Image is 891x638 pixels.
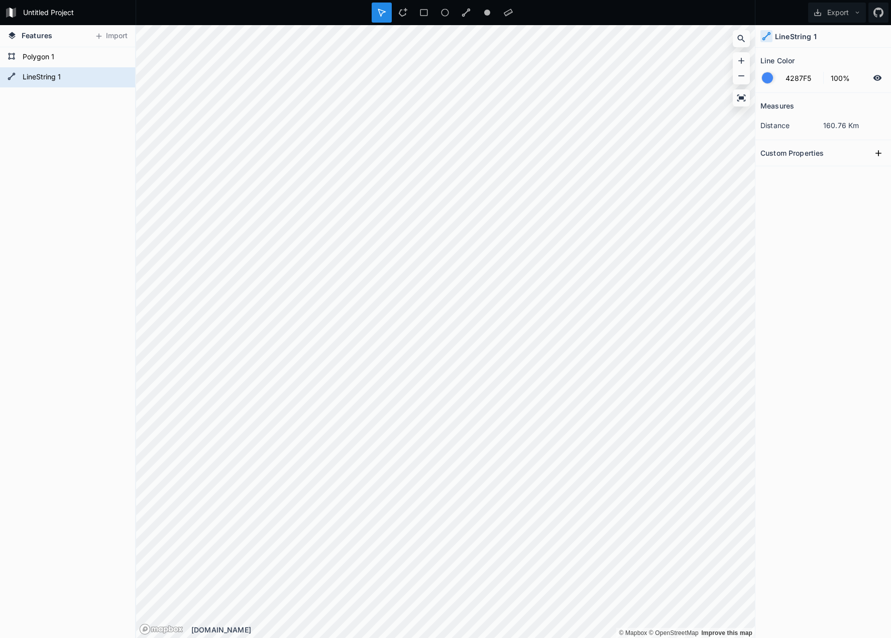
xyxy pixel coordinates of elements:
[89,28,133,44] button: Import
[619,629,647,636] a: Mapbox
[823,120,886,131] dd: 160.76 Km
[775,31,817,42] h4: LineString 1
[139,623,183,635] a: Mapbox logo
[760,145,824,161] h2: Custom Properties
[760,98,794,114] h2: Measures
[649,629,699,636] a: OpenStreetMap
[808,3,866,23] button: Export
[701,629,752,636] a: Map feedback
[22,30,52,41] span: Features
[191,624,755,635] div: [DOMAIN_NAME]
[760,53,795,68] h2: Line Color
[760,120,823,131] dt: distance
